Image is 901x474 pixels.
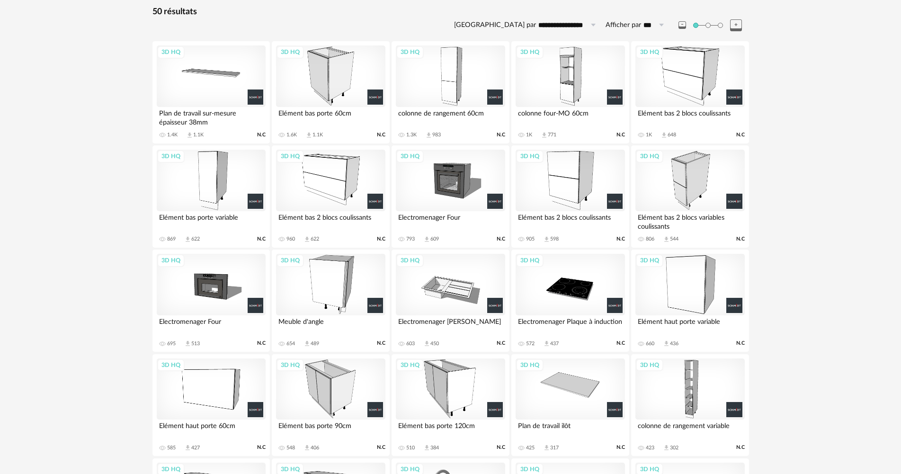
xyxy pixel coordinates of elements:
a: 3D HQ Electromenager Four 793 Download icon 609 N.C [392,145,509,248]
a: 3D HQ Plan de travail sur-mesure épaisseur 38mm 1.4K Download icon 1.1K N.C [152,41,270,143]
div: Electromenager Four [157,315,266,334]
label: [GEOGRAPHIC_DATA] par [454,21,536,30]
div: Elément haut porte 60cm [157,420,266,438]
div: Electromenager Four [396,211,505,230]
a: 3D HQ Electromenager Plaque à induction 572 Download icon 437 N.C [511,250,629,352]
div: 544 [670,236,678,242]
div: 622 [191,236,200,242]
span: Download icon [303,340,311,347]
a: 3D HQ Elément bas 2 blocs variables coulissants 806 Download icon 544 N.C [631,145,749,248]
div: Electromenager [PERSON_NAME] [396,315,505,334]
div: 869 [167,236,176,242]
div: Elément bas 2 blocs variables coulissants [635,211,744,230]
div: 50 résultats [152,7,749,18]
div: 450 [430,340,439,347]
span: N.C [616,236,625,242]
div: 436 [670,340,678,347]
div: 3D HQ [636,46,663,58]
div: 3D HQ [277,359,304,371]
span: Download icon [303,236,311,243]
label: Afficher par [606,21,641,30]
div: Elément bas 2 blocs coulissants [635,107,744,126]
div: Elément bas 2 blocs coulissants [516,211,624,230]
div: Elément bas porte 60cm [276,107,385,126]
div: 654 [286,340,295,347]
span: Download icon [184,236,191,243]
div: 406 [311,445,319,451]
div: 983 [432,132,441,138]
span: N.C [497,340,505,347]
span: Download icon [543,340,550,347]
div: 1.6K [286,132,297,138]
div: 598 [550,236,559,242]
span: N.C [736,132,745,138]
span: Download icon [186,132,193,139]
span: N.C [616,444,625,451]
div: 905 [526,236,535,242]
a: 3D HQ colonne de rangement variable 423 Download icon 302 N.C [631,354,749,456]
span: Download icon [184,340,191,347]
span: N.C [257,340,266,347]
div: 3D HQ [516,46,544,58]
a: 3D HQ Elément bas porte 60cm 1.6K Download icon 1.1K N.C [272,41,389,143]
div: Elément bas porte 90cm [276,420,385,438]
a: 3D HQ Electromenager [PERSON_NAME] 603 Download icon 450 N.C [392,250,509,352]
div: 3D HQ [516,254,544,267]
span: Download icon [663,444,670,451]
div: 622 [311,236,319,242]
div: 489 [311,340,319,347]
div: Plan de travail sur-mesure épaisseur 38mm [157,107,266,126]
span: N.C [616,340,625,347]
div: 1.4K [167,132,178,138]
div: colonne four-MO 60cm [516,107,624,126]
span: Download icon [303,444,311,451]
div: 3D HQ [277,254,304,267]
div: 437 [550,340,559,347]
a: 3D HQ colonne de rangement 60cm 1.3K Download icon 983 N.C [392,41,509,143]
span: Download icon [543,444,550,451]
span: N.C [377,132,385,138]
span: N.C [377,340,385,347]
span: N.C [377,236,385,242]
div: 548 [286,445,295,451]
div: 1.3K [406,132,417,138]
div: 3D HQ [636,359,663,371]
span: N.C [736,340,745,347]
div: 384 [430,445,439,451]
div: 3D HQ [396,150,424,162]
div: 3D HQ [277,46,304,58]
div: 425 [526,445,535,451]
span: Download icon [425,132,432,139]
span: Download icon [663,340,670,347]
a: 3D HQ Elément bas porte variable 869 Download icon 622 N.C [152,145,270,248]
div: colonne de rangement variable [635,420,744,438]
div: 3D HQ [157,150,185,162]
a: 3D HQ Elément bas 2 blocs coulissants 960 Download icon 622 N.C [272,145,389,248]
div: 793 [406,236,415,242]
div: 609 [430,236,439,242]
a: 3D HQ Elément bas 2 blocs coulissants 1K Download icon 648 N.C [631,41,749,143]
span: Download icon [543,236,550,243]
a: 3D HQ Elément haut porte 60cm 585 Download icon 427 N.C [152,354,270,456]
div: Elément bas 2 blocs coulissants [276,211,385,230]
div: 513 [191,340,200,347]
span: Download icon [184,444,191,451]
div: 960 [286,236,295,242]
span: Download icon [423,444,430,451]
span: N.C [257,132,266,138]
a: 3D HQ Elément bas porte 120cm 510 Download icon 384 N.C [392,354,509,456]
div: Meuble d'angle [276,315,385,334]
div: colonne de rangement 60cm [396,107,505,126]
div: 1.1K [312,132,323,138]
div: Electromenager Plaque à induction [516,315,624,334]
span: Download icon [423,340,430,347]
div: 423 [646,445,654,451]
div: 603 [406,340,415,347]
div: Plan de travail ilôt [516,420,624,438]
div: 572 [526,340,535,347]
a: 3D HQ Elément bas porte 90cm 548 Download icon 406 N.C [272,354,389,456]
span: Download icon [423,236,430,243]
div: 1K [646,132,652,138]
span: N.C [497,132,505,138]
div: 3D HQ [277,150,304,162]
